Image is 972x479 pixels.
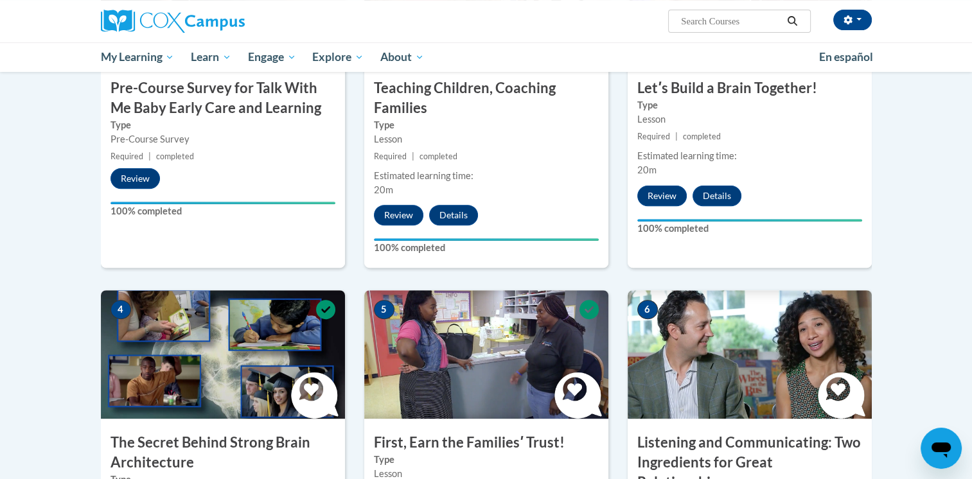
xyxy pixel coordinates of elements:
[680,13,782,29] input: Search Courses
[374,205,423,225] button: Review
[374,238,599,241] div: Your progress
[248,49,296,65] span: Engage
[628,78,872,98] h3: Letʹs Build a Brain Together!
[82,42,891,72] div: Main menu
[101,433,345,473] h3: The Secret Behind Strong Brain Architecture
[374,169,599,183] div: Estimated learning time:
[637,112,862,126] div: Lesson
[240,42,305,72] a: Engage
[819,50,873,64] span: En español
[921,428,962,469] iframe: Button to launch messaging window
[637,164,657,175] span: 20m
[101,78,345,118] h3: Pre-Course Survey for Talk With Me Baby Early Care and Learning
[304,42,372,72] a: Explore
[110,204,335,218] label: 100% completed
[364,290,608,419] img: Course Image
[374,184,393,195] span: 20m
[420,152,457,161] span: completed
[101,10,345,33] a: Cox Campus
[833,10,872,30] button: Account Settings
[637,219,862,222] div: Your progress
[364,78,608,118] h3: Teaching Children, Coaching Families
[637,132,670,141] span: Required
[110,202,335,204] div: Your progress
[364,433,608,453] h3: First, Earn the Familiesʹ Trust!
[374,241,599,255] label: 100% completed
[110,168,160,189] button: Review
[110,300,131,319] span: 4
[182,42,240,72] a: Learn
[93,42,183,72] a: My Learning
[372,42,432,72] a: About
[811,44,881,71] a: En español
[101,10,245,33] img: Cox Campus
[628,290,872,419] img: Course Image
[782,13,802,29] button: Search
[429,205,478,225] button: Details
[675,132,678,141] span: |
[412,152,414,161] span: |
[110,118,335,132] label: Type
[637,300,658,319] span: 6
[380,49,424,65] span: About
[693,186,741,206] button: Details
[637,98,862,112] label: Type
[110,132,335,146] div: Pre-Course Survey
[374,118,599,132] label: Type
[637,149,862,163] div: Estimated learning time:
[683,132,721,141] span: completed
[637,222,862,236] label: 100% completed
[110,152,143,161] span: Required
[156,152,194,161] span: completed
[148,152,151,161] span: |
[374,453,599,467] label: Type
[191,49,231,65] span: Learn
[101,290,345,419] img: Course Image
[312,49,364,65] span: Explore
[374,132,599,146] div: Lesson
[374,300,394,319] span: 5
[637,186,687,206] button: Review
[374,152,407,161] span: Required
[100,49,174,65] span: My Learning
